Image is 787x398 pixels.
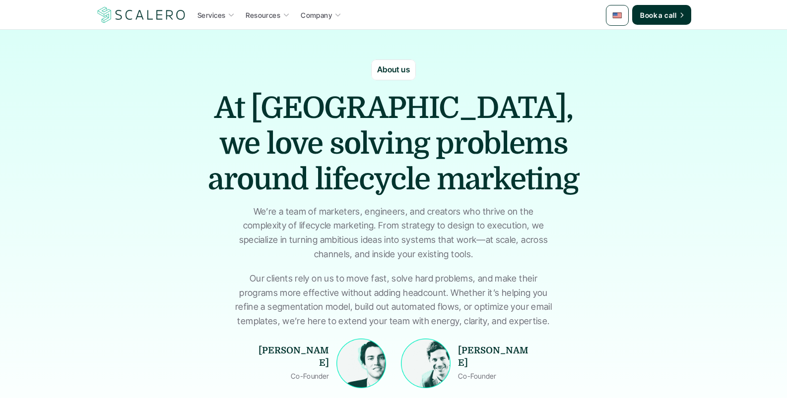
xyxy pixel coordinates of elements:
[96,6,187,24] a: Scalero company logotype
[612,10,622,20] img: 🇺🇸
[246,10,280,20] p: Resources
[96,5,187,24] img: Scalero company logotype
[232,205,555,262] p: We’re a team of marketers, engineers, and creators who thrive on the complexity of lifecycle mark...
[458,345,528,368] strong: [PERSON_NAME]
[232,272,555,329] p: Our clients rely on us to move fast, solve hard problems, and make their programs more effective ...
[301,10,332,20] p: Company
[197,10,225,20] p: Services
[458,370,496,382] p: Co-Founder
[640,10,676,20] p: Book a call
[255,370,329,382] p: Co-Founder
[377,63,410,76] p: About us
[195,90,592,197] h1: At [GEOGRAPHIC_DATA], we love solving problems around lifecycle marketing
[255,344,329,369] p: [PERSON_NAME]
[632,5,691,25] a: Book a call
